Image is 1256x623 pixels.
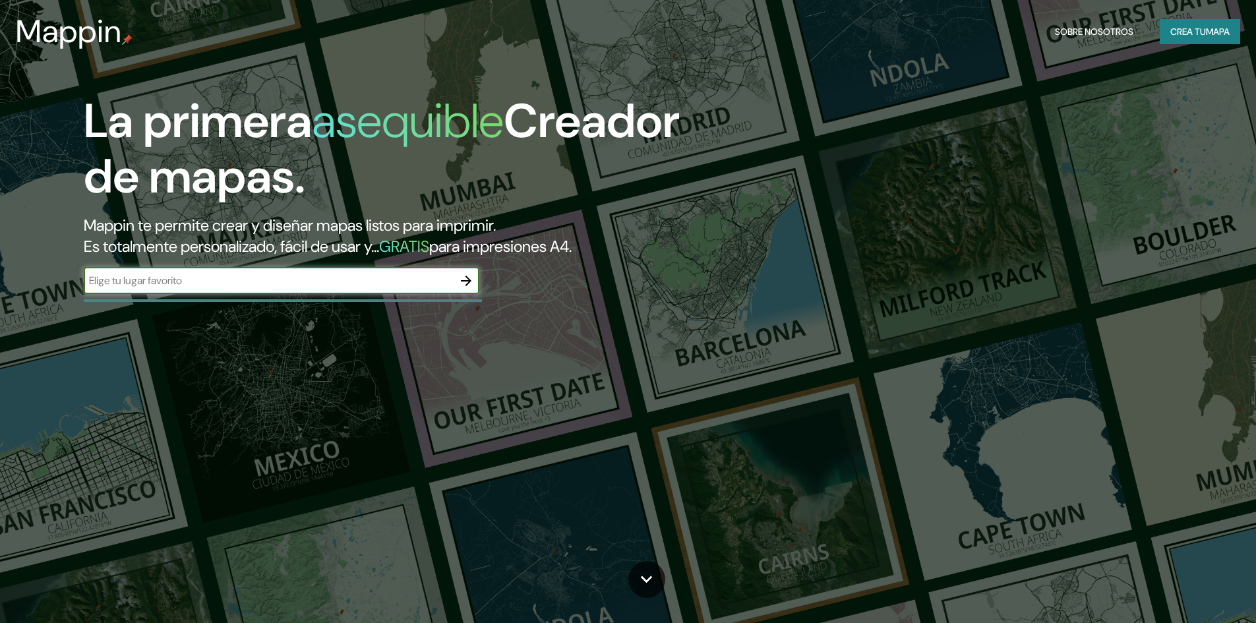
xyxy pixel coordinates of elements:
button: Sobre nosotros [1050,19,1139,44]
font: asequible [312,90,504,152]
font: para impresiones A4. [429,236,572,256]
font: Crea tu [1170,26,1206,38]
font: Mappin [16,11,122,52]
input: Elige tu lugar favorito [84,273,453,288]
font: La primera [84,90,312,152]
font: GRATIS [379,236,429,256]
font: Es totalmente personalizado, fácil de usar y... [84,236,379,256]
img: pin de mapeo [122,34,133,45]
font: Mappin te permite crear y diseñar mapas listos para imprimir. [84,215,496,235]
font: Sobre nosotros [1055,26,1133,38]
font: Creador de mapas. [84,90,680,207]
font: mapa [1206,26,1230,38]
button: Crea tumapa [1160,19,1240,44]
